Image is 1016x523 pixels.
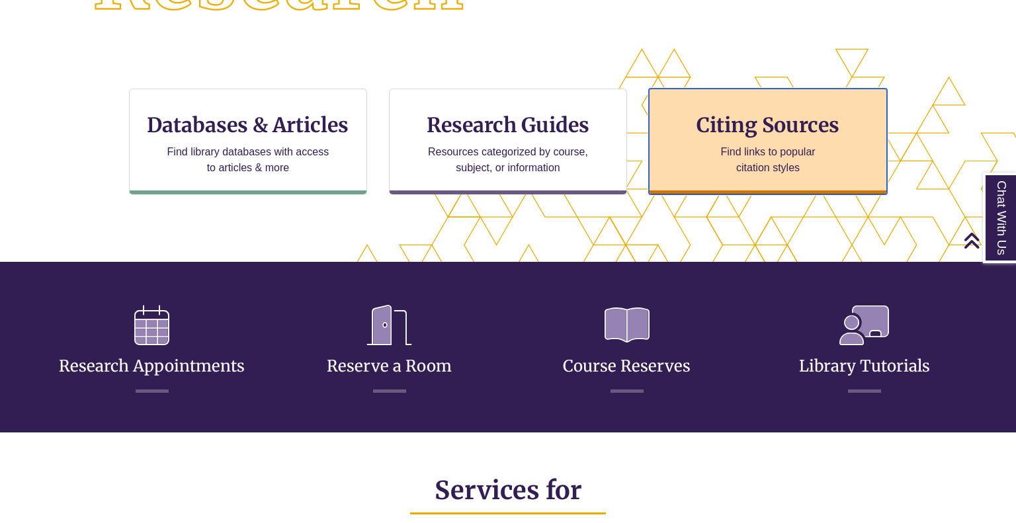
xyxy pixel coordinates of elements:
a: Research Guides Resources categorized by course, subject, or information [389,89,627,194]
h3: Citing Sources [687,112,849,138]
a: Citing Sources Find links to popular citation styles [649,89,887,194]
span: Services for [435,475,582,506]
a: Back to Top [963,231,1013,249]
p: Find links to popular citation styles [704,144,833,176]
a: Research Appointments [59,324,245,376]
h3: Research Guides [400,112,616,138]
p: Find library databases with access to articles & more [161,144,334,176]
p: Resources categorized by course, subject, or information [422,144,595,176]
a: Library Tutorials [799,324,930,376]
h3: Databases & Articles [140,112,356,138]
a: Reserve a Room [327,324,452,376]
a: Databases & Articles Find library databases with access to articles & more [129,89,367,194]
a: Course Reserves [563,324,691,376]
